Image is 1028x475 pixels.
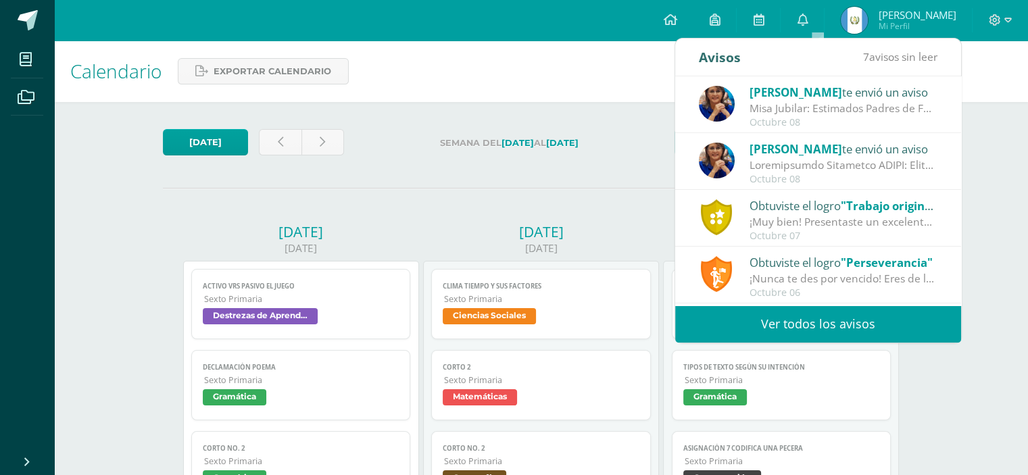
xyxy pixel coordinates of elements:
span: Mi Perfil [878,20,956,32]
span: Sexto Primaria [444,293,639,305]
a: Guía 13Sexto PrimariaCiencia y Tecnología [672,269,891,339]
img: 5d6f35d558c486632aab3bda9a330e6b.png [699,86,735,122]
a: Ver todos los avisos [675,305,961,343]
div: Octubre 08 [750,174,937,185]
span: Clima tiempo y sus factores [443,282,639,291]
span: Activo vrs Pasivo el juego [203,282,399,291]
div: [DATE] [663,241,899,255]
strong: [DATE] [546,138,579,148]
span: [PERSON_NAME] [878,8,956,22]
div: Obtuviste el logro [750,197,937,214]
img: 5d6f35d558c486632aab3bda9a330e6b.png [699,143,735,178]
label: Semana del al [355,129,664,157]
span: Sexto Primaria [444,455,639,467]
span: Exportar calendario [214,59,331,84]
span: Corto 2 [443,363,639,372]
div: [DATE] [423,222,659,241]
div: [DATE] [663,222,899,241]
a: Activo vrs Pasivo el juegoSexto PrimariaDestrezas de Aprendizaje [191,269,411,339]
span: Sexto Primaria [204,293,399,305]
div: ¡Muy bien! Presentaste un excelente proyecto que se diferenció por ser único y cumplir con los re... [750,214,937,230]
span: [PERSON_NAME] [750,84,842,100]
div: ¡Nunca te des por vencido! Eres de las personas que nunca se rinde sin importar los obstáculos qu... [750,271,937,286]
span: Ciencias Sociales [443,308,536,324]
span: Tipos de texto según su intención [683,363,880,372]
span: Corto No. 2 [203,444,399,453]
div: Avisos [699,39,741,76]
span: [PERSON_NAME] [750,141,842,157]
span: Gramática [203,389,266,405]
div: [DATE] [423,241,659,255]
span: Declamación poema [203,363,399,372]
span: Destrezas de Aprendizaje [203,308,318,324]
div: Indicaciones Excursión IRTRA: Guatemala, 07 de octubre de 2025 Estimados Padres de Familia: De an... [750,157,937,173]
div: [DATE] [183,222,419,241]
div: Obtuviste el logro [750,253,937,271]
span: Gramática [683,389,747,405]
span: Sexto Primaria [444,374,639,386]
img: 85a5fd15b2e059b2218af4f1eff88d94.png [841,7,868,34]
div: Octubre 08 [750,117,937,128]
span: Sexto Primaria [204,455,399,467]
span: avisos sin leer [863,49,937,64]
span: Sexto Primaria [685,455,880,467]
span: 7 [863,49,869,64]
span: "Perseverancia" [841,255,933,270]
a: [DATE] [163,129,248,155]
span: Asignación 7 Codifica una pecera [683,444,880,453]
div: Misa Jubilar: Estimados Padres de Familia de Cuarto Primaria hasta Quinto Bachillerato: Bendicion... [750,101,937,116]
div: [DATE] [183,241,419,255]
span: Matemáticas [443,389,517,405]
span: Corto No. 2 [443,444,639,453]
span: Sexto Primaria [204,374,399,386]
span: "Trabajo original" [841,198,940,214]
span: Sexto Primaria [685,374,880,386]
div: Octubre 06 [750,287,937,299]
a: Exportar calendario [178,58,349,84]
strong: [DATE] [501,138,534,148]
div: te envió un aviso [750,83,937,101]
span: Calendario [70,58,162,84]
a: Corto 2Sexto PrimariaMatemáticas [431,350,651,420]
div: Octubre 07 [750,230,937,242]
a: Tipos de texto según su intenciónSexto PrimariaGramática [672,350,891,420]
a: Declamación poemaSexto PrimariaGramática [191,350,411,420]
a: Clima tiempo y sus factoresSexto PrimariaCiencias Sociales [431,269,651,339]
div: te envió un aviso [750,140,937,157]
